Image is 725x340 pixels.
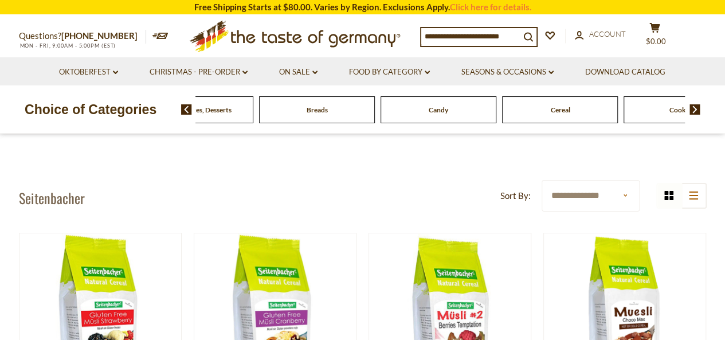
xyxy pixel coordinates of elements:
button: $0.00 [638,22,672,51]
a: Seasons & Occasions [461,66,554,79]
a: Christmas - PRE-ORDER [150,66,248,79]
a: Baking, Cakes, Desserts [160,105,232,114]
img: previous arrow [181,104,192,115]
a: Cookies [669,105,694,114]
a: Download Catalog [585,66,665,79]
a: Candy [429,105,448,114]
a: [PHONE_NUMBER] [61,30,138,41]
span: MON - FRI, 9:00AM - 5:00PM (EST) [19,42,116,49]
p: Questions? [19,29,146,44]
a: Click here for details. [450,2,531,12]
a: Oktoberfest [59,66,118,79]
a: Breads [307,105,328,114]
img: next arrow [689,104,700,115]
span: Account [589,29,626,38]
a: Cereal [550,105,570,114]
a: Account [575,28,626,41]
a: On Sale [279,66,318,79]
h1: Seitenbacher [19,189,85,206]
span: $0.00 [646,37,666,46]
a: Food By Category [349,66,430,79]
label: Sort By: [500,189,531,203]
